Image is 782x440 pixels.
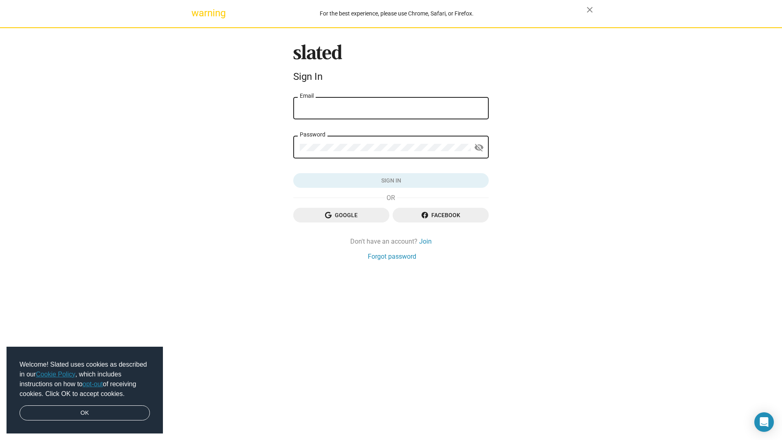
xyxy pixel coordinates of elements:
mat-icon: warning [191,8,201,18]
span: Google [300,208,383,222]
mat-icon: close [585,5,595,15]
div: Don't have an account? [293,237,489,246]
a: Cookie Policy [36,371,75,378]
div: For the best experience, please use Chrome, Safari, or Firefox. [207,8,586,19]
button: Google [293,208,389,222]
div: Sign In [293,71,489,82]
span: Welcome! Slated uses cookies as described in our , which includes instructions on how to of recei... [20,360,150,399]
mat-icon: visibility_off [474,141,484,154]
button: Facebook [393,208,489,222]
button: Show password [471,140,487,156]
a: Join [419,237,432,246]
a: dismiss cookie message [20,405,150,421]
div: cookieconsent [7,347,163,434]
div: Open Intercom Messenger [754,412,774,432]
span: Facebook [399,208,482,222]
a: Forgot password [368,252,416,261]
sl-branding: Sign In [293,44,489,86]
a: opt-out [83,381,103,387]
